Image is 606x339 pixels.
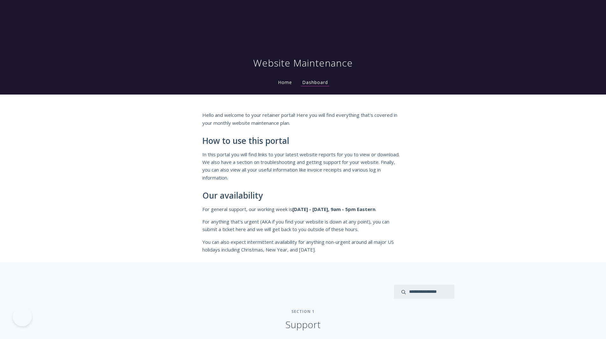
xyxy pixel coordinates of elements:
p: For general support, our working week is . [202,205,404,213]
input: search input [394,285,454,299]
strong: [DATE] - [DATE], 9am - 5pm Eastern [292,206,375,212]
h2: Our availability [202,191,404,201]
p: For anything that's urgent (AKA if you find your website is down at any point), you can submit a ... [202,218,404,233]
p: In this portal you will find links to your latest website reports for you to view or download. We... [202,151,404,182]
iframe: Toggle Customer Support [13,307,32,326]
a: Home [277,79,293,85]
h2: How to use this portal [202,136,404,146]
a: Dashboard [301,79,329,86]
p: You can also expect intermittent availability for anything non-urgent around all major US holiday... [202,238,404,254]
p: Hello and welcome to your retainer portal! Here you will find everything that's covered in your m... [202,111,404,127]
h1: Website Maintenance [253,57,353,69]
